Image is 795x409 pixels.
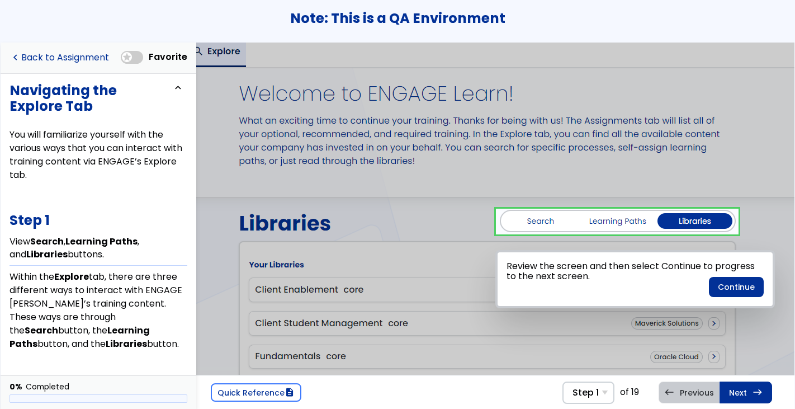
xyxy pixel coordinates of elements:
[26,248,68,261] b: Libraries
[572,387,599,398] span: Step 1
[196,43,794,375] iframe: Tutorial
[10,46,109,69] a: navigate_beforeBack to Assignment
[30,235,64,248] b: Search
[10,270,187,351] div: Within the tab, there are three different ways to interact with ENGAGE [PERSON_NAME]’s training c...
[106,337,147,350] strong: Libraries
[709,277,764,297] button: Continue
[10,53,21,63] span: navigate_before
[664,388,674,397] span: west
[26,382,69,391] div: Completed
[65,235,138,248] b: Learning Paths
[753,388,763,397] span: east
[10,83,172,114] h3: Navigating the Explore Tab
[10,235,139,260] span: View , , and buttons.
[1,11,794,26] h3: Note: This is a QA Environment
[10,382,22,391] div: 0%
[285,388,295,397] span: description
[172,83,184,93] span: expand_less
[10,324,150,350] strong: Learning Paths
[10,211,187,230] h3: Step 1
[10,128,187,182] div: You will familiarize yourself with the various ways that you can interact with training content v...
[25,324,58,337] strong: Search
[562,382,614,404] span: Select Step
[54,270,89,283] strong: Explore
[211,383,301,402] a: Quick Referencedescription
[720,382,772,403] a: Nexteast
[620,387,639,397] div: of 19
[659,382,719,403] div: Previous
[507,260,755,283] span: Review the screen and then select Continue to progress to the next screen.
[149,50,187,63] span: Favorite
